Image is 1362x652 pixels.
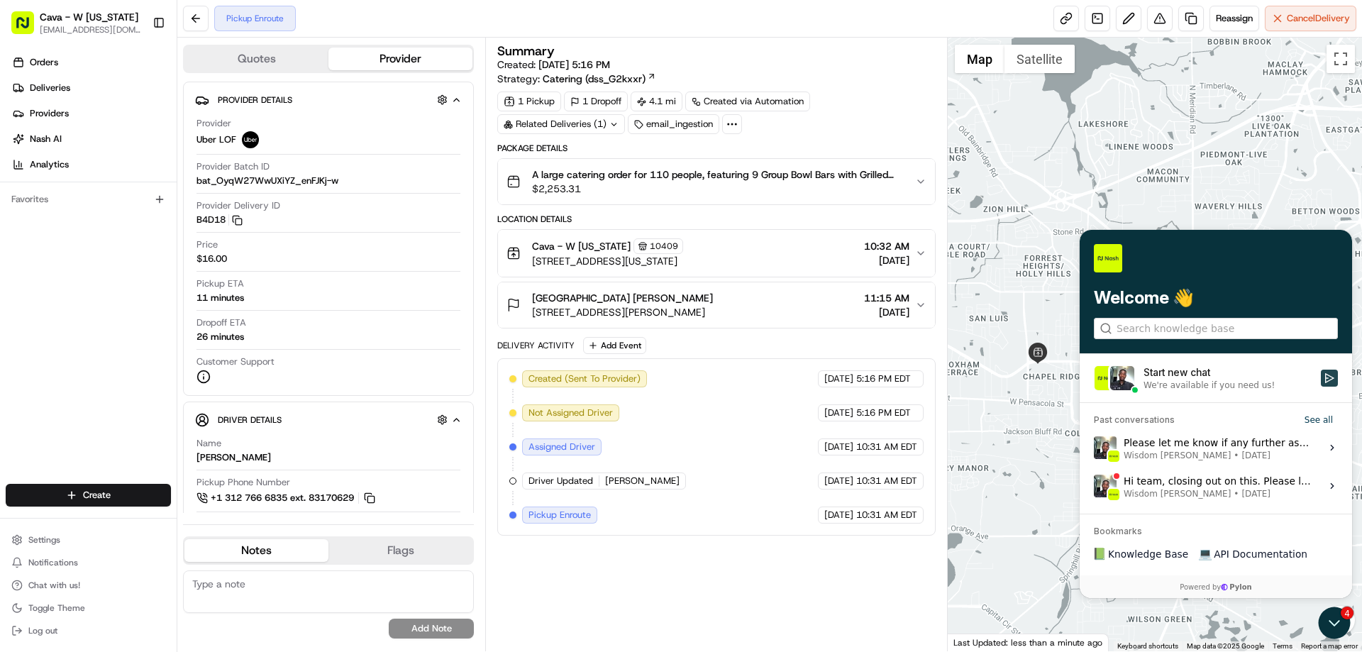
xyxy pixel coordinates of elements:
button: [EMAIL_ADDRESS][DOMAIN_NAME] [40,24,141,35]
span: Settings [28,534,60,546]
span: 10:32 AM [864,239,909,253]
span: 10:31 AM EDT [856,509,917,521]
span: Uber LOF [196,133,236,146]
span: [DATE] [864,305,909,319]
span: [DATE] [864,253,909,267]
button: B4D18 [196,214,243,226]
span: [DATE] [824,441,853,453]
span: A large catering order for 110 people, featuring 9 Group Bowl Bars with Grilled Chicken and 2 Gro... [532,167,903,182]
span: bat_OyqW27WwUXiYZ_enFJKj-w [196,175,338,187]
a: Created via Automation [685,92,810,111]
button: Cava - W [US_STATE] [40,10,138,24]
span: [STREET_ADDRESS][US_STATE] [532,254,683,268]
span: Cava - W [US_STATE] [532,239,631,253]
span: [DATE] 5:16 PM [538,58,610,71]
a: Report a map error [1301,642,1358,650]
iframe: Open customer support [1317,605,1355,643]
div: [PERSON_NAME] [196,451,271,464]
button: Flags [328,539,472,562]
a: Orders [6,51,177,74]
div: 26 minutes [196,331,244,343]
span: [DATE] [824,509,853,521]
a: Catering (dss_G2kxxr) [543,72,656,86]
div: email_ingestion [628,114,719,134]
button: Notes [184,539,328,562]
span: 11:15 AM [864,291,909,305]
span: +1 312 766 6835 ext. 83170629 [211,492,354,504]
button: Keyboard shortcuts [1117,641,1178,651]
span: Dropoff ETA [196,316,246,329]
span: Notifications [28,557,78,568]
span: Catering (dss_G2kxxr) [543,72,646,86]
button: Toggle fullscreen view [1327,45,1355,73]
span: Chat with us! [28,580,80,591]
div: Location Details [497,214,935,225]
span: Providers [30,107,69,120]
a: Nash AI [6,128,177,150]
span: [STREET_ADDRESS][PERSON_NAME] [532,305,713,319]
button: Notifications [6,553,171,573]
div: Package Details [497,143,935,154]
span: Pickup Enroute [528,509,591,521]
button: Log out [6,621,171,641]
span: 10409 [650,241,678,252]
button: Show satellite imagery [1004,45,1075,73]
img: Google [951,633,998,651]
span: [DATE] [824,475,853,487]
button: CancelDelivery [1265,6,1356,31]
span: Not Assigned Driver [528,407,613,419]
div: 4.1 mi [631,92,682,111]
span: Name [196,437,221,450]
a: Providers [6,102,177,125]
button: Provider Details [195,88,462,111]
span: Created: [497,57,610,72]
div: 1 Pickup [497,92,561,111]
div: 1 Dropoff [564,92,628,111]
a: Terms [1273,642,1292,650]
span: Provider Batch ID [196,160,270,173]
a: Deliveries [6,77,177,99]
span: Map data ©2025 Google [1187,642,1264,650]
span: Reassign [1216,12,1253,25]
div: Favorites [6,188,171,211]
button: Create [6,484,171,507]
span: $2,253.31 [532,182,903,196]
div: 11 minutes [196,292,244,304]
span: Provider Details [218,94,292,106]
span: 5:16 PM EDT [856,407,911,419]
button: Settings [6,530,171,550]
iframe: Customer support window [1080,230,1352,598]
button: Cava - W [US_STATE][EMAIL_ADDRESS][DOMAIN_NAME] [6,6,147,40]
span: [DATE] [824,372,853,385]
button: Chat with us! [6,575,171,595]
div: Last Updated: less than a minute ago [948,634,1109,651]
a: +1 312 766 6835 ext. 83170629 [196,490,377,506]
a: Analytics [6,153,177,176]
span: 10:31 AM EDT [856,475,917,487]
span: Provider Delivery ID [196,199,280,212]
button: Provider [328,48,472,70]
button: Quotes [184,48,328,70]
span: Orders [30,56,58,69]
